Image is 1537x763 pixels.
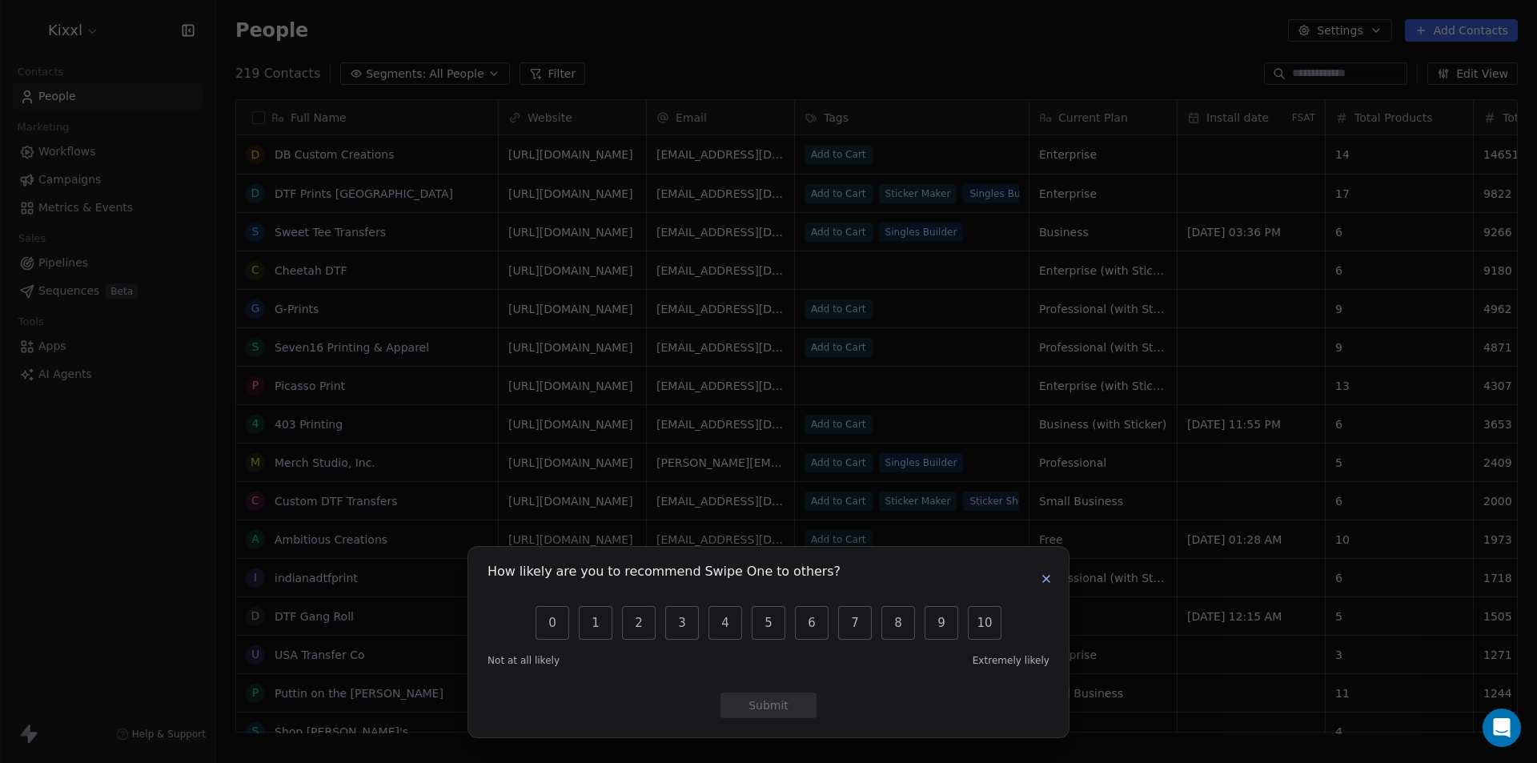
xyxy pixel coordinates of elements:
button: 5 [752,606,785,640]
button: 8 [881,606,915,640]
button: 7 [838,606,872,640]
h1: How likely are you to recommend Swipe One to others? [488,566,841,582]
button: 10 [968,606,1001,640]
button: 3 [665,606,699,640]
button: Submit [720,693,817,718]
button: 6 [795,606,829,640]
span: Extremely likely [973,654,1049,667]
button: 4 [708,606,742,640]
button: 1 [579,606,612,640]
button: 0 [536,606,569,640]
button: 9 [925,606,958,640]
button: 2 [622,606,656,640]
span: Not at all likely [488,654,560,667]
